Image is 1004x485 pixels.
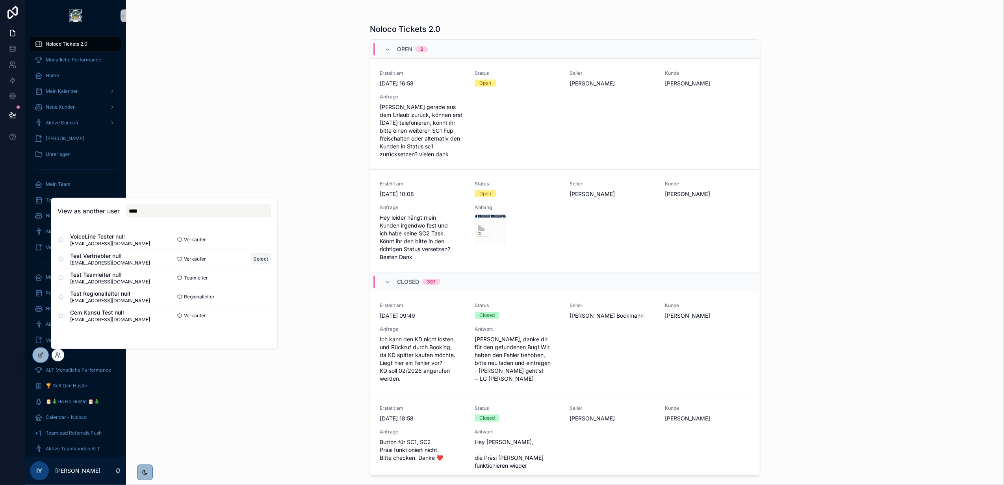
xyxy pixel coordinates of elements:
span: Verkäufer [184,255,206,262]
a: Monatliche Performance [30,53,121,67]
a: Aktive Regionskunden [30,317,121,331]
span: [PERSON_NAME] [665,190,750,198]
span: [PERSON_NAME], danke dir für den gefundenen Bug! Wir haben den Fehler behoben, bitte neu laden un... [475,335,560,383]
span: [EMAIL_ADDRESS][DOMAIN_NAME] [70,278,150,285]
span: Aktive Teamkunden ALT [46,446,100,452]
span: Anfrage [380,326,465,332]
a: Mein Team [30,177,121,191]
span: Seller [570,302,655,309]
span: Antwort [475,326,560,332]
span: 🏆 Self Gen Hustle [46,383,87,389]
h1: Noloco Tickets 2.0 [370,24,440,35]
span: Verkäufer [184,312,206,318]
span: Home [46,72,59,79]
span: Antwort [475,429,560,435]
span: [EMAIL_ADDRESS][DOMAIN_NAME] [70,259,150,266]
span: [PERSON_NAME] [570,80,655,87]
span: ALT Monatliche Performance [46,367,111,373]
a: Erstellt am[DATE] 10:08StatusOpenSeller[PERSON_NAME]Kunde[PERSON_NAME]AnfrageHey leider hängt mei... [370,169,760,272]
span: Monatliche Performance [46,57,101,63]
h2: View as another user [58,206,120,216]
span: VoiceLine Tester null [70,233,150,241]
div: 357 [427,279,436,285]
span: Test Teamleiter null [70,270,150,278]
div: Closed [479,415,495,422]
span: Status [475,302,560,309]
a: Mein Kalender [30,84,121,98]
span: Aktive Kunden [46,120,78,126]
a: ALT Monatliche Performance [30,363,121,377]
span: Seller [570,405,655,411]
a: Unterlagen [30,147,121,161]
span: Erstellt am [380,181,465,187]
span: Kunde [665,181,750,187]
span: Erstellt am [380,70,465,76]
a: Aktive Teamkunden [30,224,121,239]
span: Mein Team [46,181,71,187]
span: Anfrage [380,429,465,435]
span: Button für SC1, SC2 Präsi funktioniert nicht. Bitte checken. Danke ❤️ [380,438,465,462]
span: Region Kalender [46,290,82,296]
span: Calendar - Noloco [46,414,87,420]
span: [PERSON_NAME] [665,415,750,422]
span: [EMAIL_ADDRESS][DOMAIN_NAME] [70,241,150,247]
span: [PERSON_NAME] [570,415,655,422]
span: Neue Regionskunden [46,305,93,312]
a: Neue Kunden [30,100,121,114]
div: scrollable content [25,31,126,457]
p: [PERSON_NAME] [55,467,100,475]
span: Meine Region [46,274,76,280]
a: 🎅🎄Ho Ho Hustle 🎅🎄 [30,394,121,409]
img: App logo [69,9,82,22]
a: [PERSON_NAME] [30,131,121,146]
span: Cem Kansu Test null [70,308,150,316]
span: Noloco Tickets 2.0 [46,41,87,47]
span: Seller [570,181,655,187]
span: Erstellt am [380,405,465,411]
span: Test Vertriebler null [70,252,150,259]
a: Home [30,68,121,83]
span: Team Kalender [46,197,80,203]
span: [PERSON_NAME] [570,190,655,198]
span: Mein Kalender [46,88,78,94]
span: Ich kann den KD nicht losten und Rückruf durch Booking, da KD später kaufen möchte. Liegt hier ei... [380,335,465,383]
a: Erstellt am[DATE] 09:49StatusClosedSeller[PERSON_NAME] BöckmannKunde[PERSON_NAME]AnfrageIch kann ... [370,291,760,394]
span: Status [475,181,560,187]
span: IY [37,466,43,476]
span: [PERSON_NAME] Böckmann [570,312,655,320]
span: Erstellt am [380,302,465,309]
a: Region Kalender [30,286,121,300]
span: Unterlagen [46,151,71,157]
a: Aktive Kunden [30,116,121,130]
a: Meine Region [30,270,121,284]
a: Neue Teamkunden [30,209,121,223]
a: Verlorene Regionskunden [30,333,121,347]
span: Hey leider hängt mein Kunden irgendwo fest und ich habe keine SC2 Task. Könnt ihr den bitte in de... [380,214,465,261]
a: Neue Regionskunden [30,302,121,316]
span: Teamleiter [184,274,208,281]
a: Teamlead Referrals Push [30,426,121,440]
span: [EMAIL_ADDRESS][DOMAIN_NAME] [70,297,150,304]
span: Kunde [665,302,750,309]
a: Erstellt am[DATE] 16:58StatusOpenSeller[PERSON_NAME]Kunde[PERSON_NAME]Anfrage[PERSON_NAME] gerade... [370,59,760,169]
span: [DATE] 18:58 [380,415,465,422]
span: Status [475,70,560,76]
span: Kunde [665,405,750,411]
span: [DATE] 16:58 [380,80,465,87]
span: Verlorene Teamkunden [46,244,98,250]
div: Open [479,80,491,87]
div: Closed [479,312,495,319]
a: Verlorene Teamkunden [30,240,121,254]
button: Select [251,253,271,265]
span: Verlorene Regionskunden [46,337,103,343]
span: Aktive Teamkunden [46,228,90,235]
span: [DATE] 10:08 [380,190,465,198]
span: Neue Kunden [46,104,76,110]
div: 2 [420,46,423,52]
span: [DATE] 09:49 [380,312,465,320]
span: Regionalleiter [184,293,215,300]
span: [PERSON_NAME] [665,80,750,87]
span: Aktive Regionskunden [46,321,95,328]
span: [PERSON_NAME] gerade aus dem Urlaub zurück, können erst [DATE] telefonieren, könnt ihr bitte eine... [380,103,465,158]
a: Calendar - Noloco [30,410,121,424]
